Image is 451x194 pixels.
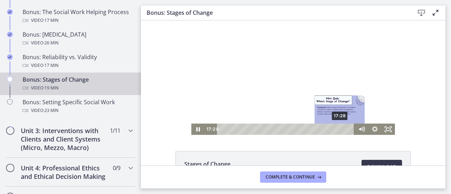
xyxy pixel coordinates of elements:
span: · 17 min [43,16,58,25]
i: Completed [7,54,13,60]
div: Bonus: Stages of Change [23,75,132,92]
h3: Bonus: Stages of Change [147,8,403,17]
span: · 23 min [43,106,58,115]
button: Fullscreen [241,103,254,114]
div: Video [23,16,132,25]
button: Show settings menu [227,103,241,114]
div: Bonus: Setting Specific Social Work [23,98,132,115]
div: Bonus: The Social Work Helping Process [23,8,132,25]
span: Download [367,163,396,171]
div: Video [23,39,132,47]
div: Bonus: Reliability vs. Validity [23,53,132,70]
button: Complete & continue [260,171,326,183]
span: Complete & continue [266,174,315,180]
div: Video [23,61,132,70]
span: 1 / 11 [110,126,120,135]
a: Download [362,160,402,174]
span: 0 / 9 [113,164,120,172]
h2: Unit 3: Interventions with Clients and Client Systems (Micro, Mezzo, Macro) [21,126,107,152]
i: Completed [7,9,13,15]
h2: Unit 4: Professional Ethics and Ethical Decision Making [21,164,107,181]
i: Completed [7,32,13,37]
div: Bonus: [MEDICAL_DATA] [23,30,132,47]
span: · 19 min [43,84,58,92]
iframe: Video Lesson [141,20,445,135]
button: Mute [214,103,227,114]
div: Video [23,106,132,115]
span: Stages of Change [184,160,230,168]
div: Video [23,84,132,92]
span: · 26 min [43,39,58,47]
span: · 17 min [43,61,58,70]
